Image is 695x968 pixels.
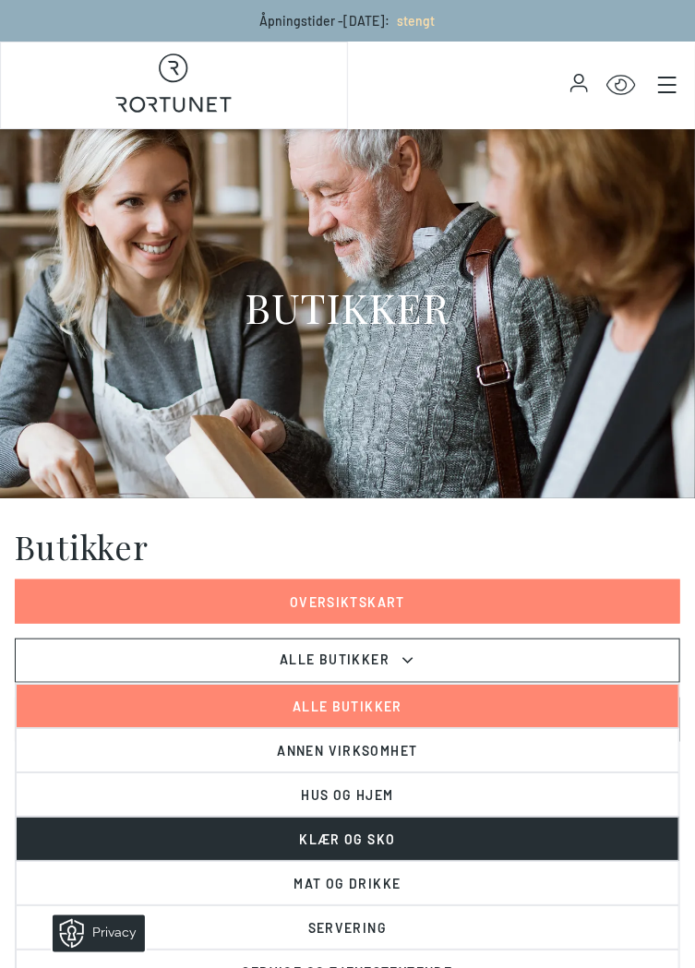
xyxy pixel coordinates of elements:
button: Alle Butikker [15,639,680,683]
h1: BUTIKKER [246,281,449,332]
span: Alle Butikker [278,650,392,672]
button: Hus og hjem [16,772,679,817]
button: Open Accessibility Menu [606,71,636,101]
a: Oversiktskart [15,580,680,624]
a: stengt [390,13,436,29]
button: Mat og drikke [16,861,679,905]
button: Alle Butikker [16,684,679,728]
span: stengt [398,13,436,29]
button: Servering [16,905,679,950]
p: Åpningstider - [DATE] : [260,11,436,30]
h1: Butikker [15,528,149,565]
button: Main menu [654,72,680,98]
button: Annen virksomhet [16,728,679,772]
button: Klær og sko [16,817,679,861]
iframe: Manage Preferences [18,909,169,959]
